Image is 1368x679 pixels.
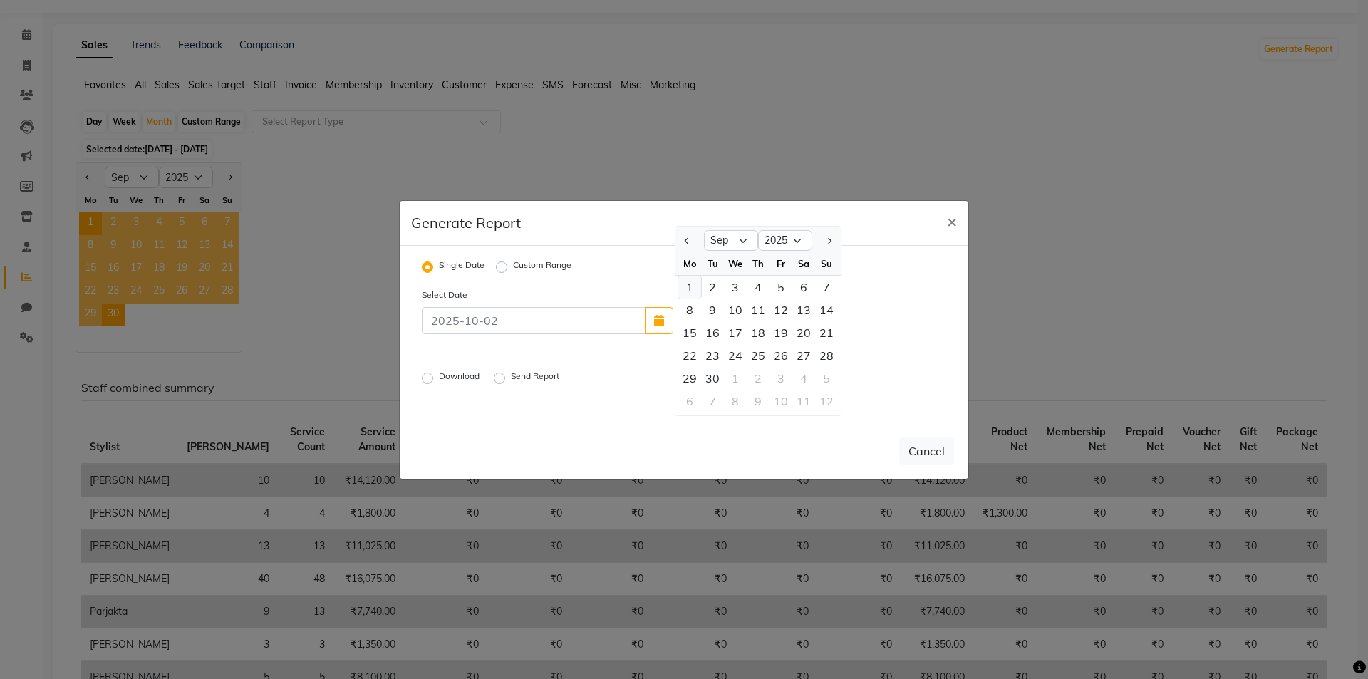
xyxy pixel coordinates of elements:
[747,367,769,390] div: Thursday, October 2, 2025
[701,276,724,299] div: Tuesday, September 2, 2025
[701,321,724,344] div: 16
[701,252,724,275] div: Tu
[724,367,747,390] div: Wednesday, October 1, 2025
[513,259,571,276] label: Custom Range
[815,276,838,299] div: 7
[792,276,815,299] div: 6
[678,299,701,321] div: Monday, September 8, 2025
[678,276,701,299] div: 1
[792,276,815,299] div: Saturday, September 6, 2025
[792,321,815,344] div: Saturday, September 20, 2025
[678,299,701,321] div: 8
[815,276,838,299] div: Sunday, September 7, 2025
[439,370,482,387] label: Download
[769,321,792,344] div: Friday, September 19, 2025
[747,299,769,321] div: 11
[823,229,835,252] button: Next month
[792,344,815,367] div: 27
[724,344,747,367] div: Wednesday, September 24, 2025
[511,370,562,387] label: Send Report
[747,321,769,344] div: 18
[815,321,838,344] div: 21
[678,367,701,390] div: 29
[815,299,838,321] div: 14
[704,230,758,252] select: Select month
[769,321,792,344] div: 19
[769,299,792,321] div: Friday, September 12, 2025
[701,299,724,321] div: Tuesday, September 9, 2025
[681,229,693,252] button: Previous month
[724,276,747,299] div: 3
[724,299,747,321] div: Wednesday, September 10, 2025
[758,230,812,252] select: Select year
[792,252,815,275] div: Sa
[678,321,701,344] div: Monday, September 15, 2025
[747,344,769,367] div: 25
[747,367,769,390] div: 2
[769,276,792,299] div: 5
[769,299,792,321] div: 12
[724,321,747,344] div: 17
[701,276,724,299] div: 2
[701,367,724,390] div: 30
[747,299,769,321] div: Thursday, September 11, 2025
[701,299,724,321] div: 9
[411,212,521,234] h5: Generate Report
[701,344,724,367] div: Tuesday, September 23, 2025
[792,299,815,321] div: 13
[936,201,968,241] button: Close
[701,344,724,367] div: 23
[815,344,838,367] div: Sunday, September 28, 2025
[724,321,747,344] div: Wednesday, September 17, 2025
[701,321,724,344] div: Tuesday, September 16, 2025
[724,367,747,390] div: 1
[747,344,769,367] div: Thursday, September 25, 2025
[678,252,701,275] div: Mo
[724,252,747,275] div: We
[947,210,957,232] span: ×
[439,259,484,276] label: Single Date
[747,321,769,344] div: Thursday, September 18, 2025
[747,276,769,299] div: Thursday, September 4, 2025
[678,276,701,299] div: Monday, September 1, 2025
[678,367,701,390] div: Monday, September 29, 2025
[769,276,792,299] div: Friday, September 5, 2025
[724,299,747,321] div: 10
[815,321,838,344] div: Sunday, September 21, 2025
[747,276,769,299] div: 4
[701,367,724,390] div: Tuesday, September 30, 2025
[769,344,792,367] div: 26
[792,321,815,344] div: 20
[815,344,838,367] div: 28
[724,276,747,299] div: Wednesday, September 3, 2025
[792,344,815,367] div: Saturday, September 27, 2025
[678,321,701,344] div: 15
[792,299,815,321] div: Saturday, September 13, 2025
[899,437,954,465] button: Cancel
[747,252,769,275] div: Th
[678,344,701,367] div: Monday, September 22, 2025
[411,289,548,301] label: Select Date
[769,252,792,275] div: Fr
[769,344,792,367] div: Friday, September 26, 2025
[815,299,838,321] div: Sunday, September 14, 2025
[422,307,646,334] input: 2025-10-02
[815,252,838,275] div: Su
[724,344,747,367] div: 24
[678,344,701,367] div: 22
